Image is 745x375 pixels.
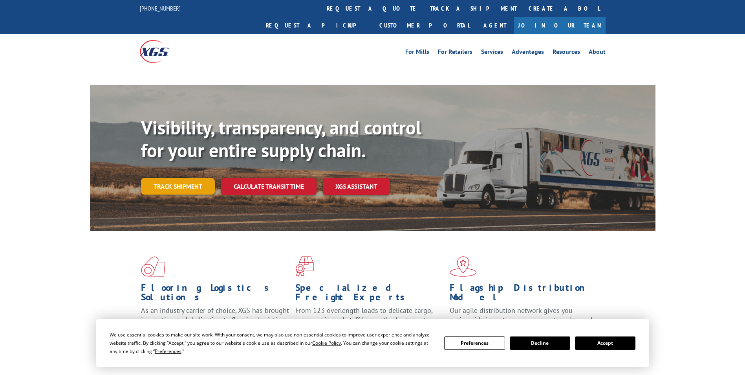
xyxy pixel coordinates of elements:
[295,283,444,306] h1: Specialized Freight Experts
[514,17,606,34] a: Join Our Team
[512,49,544,57] a: Advantages
[405,49,429,57] a: For Mills
[575,336,635,350] button: Accept
[323,178,390,195] a: XGS ASSISTANT
[450,256,477,277] img: xgs-icon-flagship-distribution-model-red
[155,348,181,355] span: Preferences
[312,340,341,346] span: Cookie Policy
[140,4,181,12] a: [PHONE_NUMBER]
[450,283,598,306] h1: Flagship Distribution Model
[450,306,594,324] span: Our agile distribution network gives you nationwide inventory management on demand.
[444,336,505,350] button: Preferences
[141,178,215,195] a: Track shipment
[373,17,476,34] a: Customer Portal
[438,49,472,57] a: For Retailers
[295,306,444,341] p: From 123 overlength loads to delicate cargo, our experienced staff knows the best way to move you...
[221,178,317,195] a: Calculate transit time
[110,331,435,355] div: We use essential cookies to make our site work. With your consent, we may also use non-essential ...
[553,49,580,57] a: Resources
[589,49,606,57] a: About
[260,17,373,34] a: Request a pickup
[141,306,289,334] span: As an industry carrier of choice, XGS has brought innovation and dedication to flooring logistics...
[481,49,503,57] a: Services
[295,256,314,277] img: xgs-icon-focused-on-flooring-red
[476,17,514,34] a: Agent
[141,115,421,162] b: Visibility, transparency, and control for your entire supply chain.
[141,283,289,306] h1: Flooring Logistics Solutions
[510,336,570,350] button: Decline
[141,256,165,277] img: xgs-icon-total-supply-chain-intelligence-red
[96,319,649,367] div: Cookie Consent Prompt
